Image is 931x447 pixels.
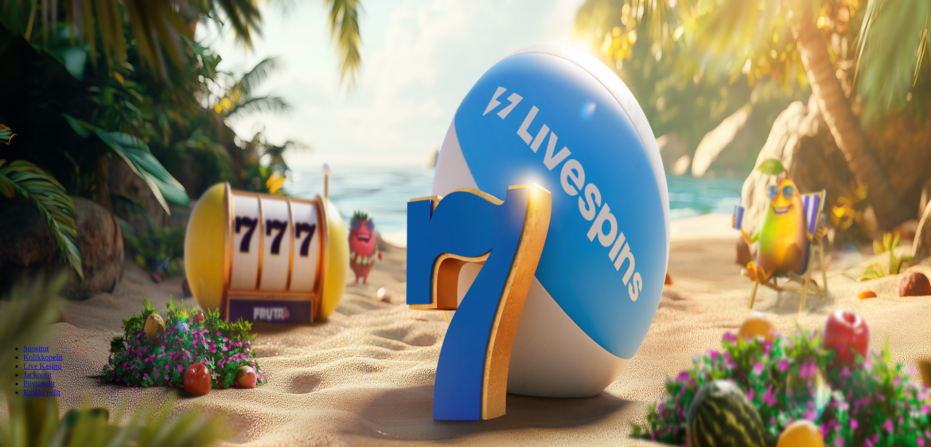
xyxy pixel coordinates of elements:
[23,371,52,379] a: Jackpotit
[23,353,63,361] a: Kolikkopelit
[4,328,927,397] nav: Lobby
[4,328,927,415] header: Lobby
[23,362,62,370] a: Live Kasino
[23,388,60,396] a: Kaikki pelit
[23,379,55,388] a: Pöytäpelit
[23,344,49,353] a: Suositut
